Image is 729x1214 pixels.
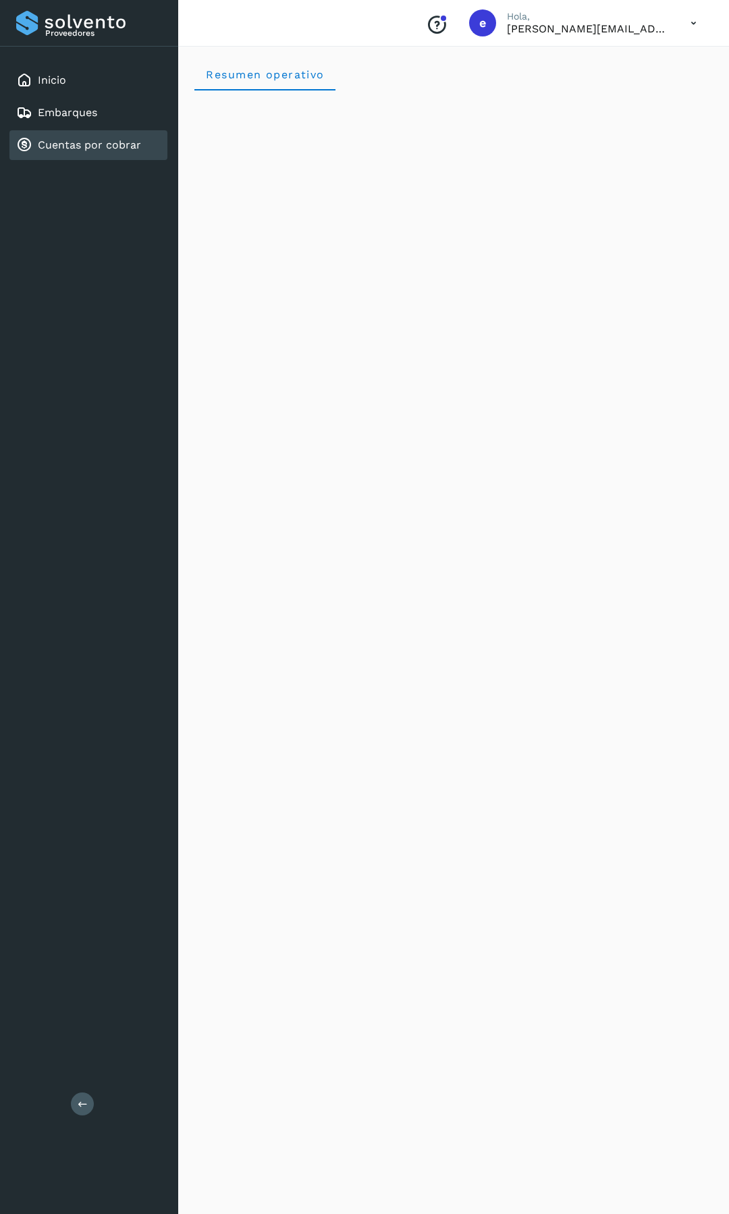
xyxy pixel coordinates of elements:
[38,106,97,119] a: Embarques
[45,28,162,38] p: Proveedores
[507,22,669,35] p: ernesto+temporal@solvento.mx
[38,74,66,86] a: Inicio
[9,98,167,128] div: Embarques
[9,130,167,160] div: Cuentas por cobrar
[9,65,167,95] div: Inicio
[205,68,325,81] span: Resumen operativo
[38,138,141,151] a: Cuentas por cobrar
[507,11,669,22] p: Hola,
